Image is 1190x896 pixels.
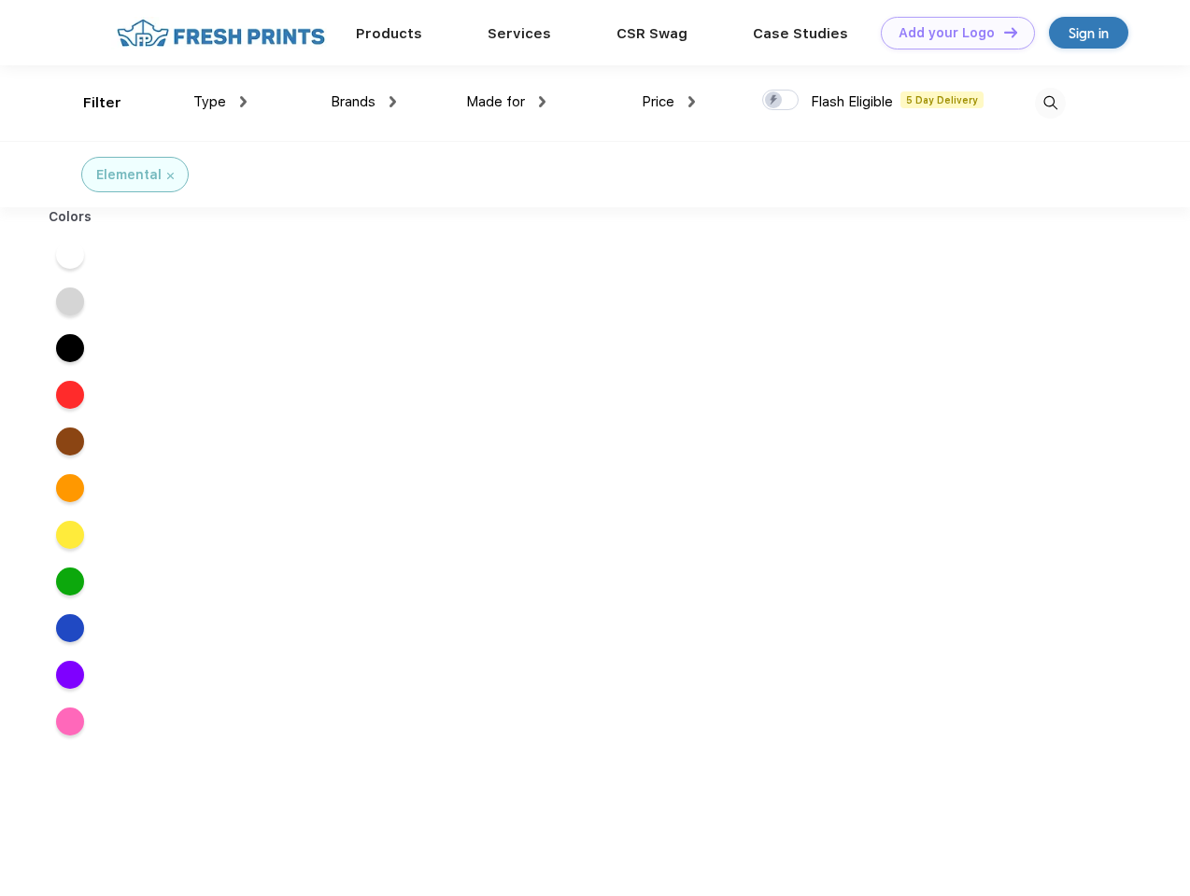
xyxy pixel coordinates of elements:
[642,93,674,110] span: Price
[466,93,525,110] span: Made for
[616,25,687,42] a: CSR Swag
[193,93,226,110] span: Type
[390,96,396,107] img: dropdown.png
[240,96,247,107] img: dropdown.png
[1049,17,1128,49] a: Sign in
[167,173,174,179] img: filter_cancel.svg
[1004,27,1017,37] img: DT
[811,93,893,110] span: Flash Eligible
[96,165,162,185] div: Elemental
[111,17,331,49] img: fo%20logo%202.webp
[356,25,422,42] a: Products
[539,96,545,107] img: dropdown.png
[1069,22,1109,44] div: Sign in
[331,93,375,110] span: Brands
[35,207,106,227] div: Colors
[900,91,984,108] span: 5 Day Delivery
[83,92,121,114] div: Filter
[488,25,551,42] a: Services
[1035,88,1066,119] img: desktop_search.svg
[688,96,695,107] img: dropdown.png
[899,25,995,41] div: Add your Logo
